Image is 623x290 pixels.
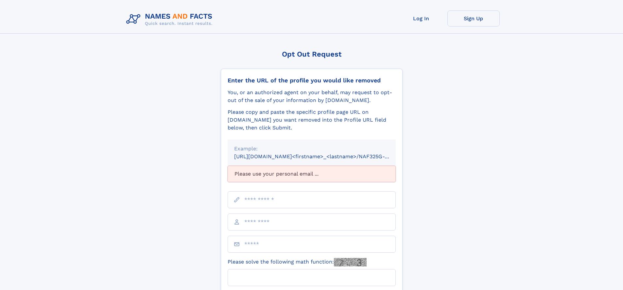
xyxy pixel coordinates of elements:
img: Logo Names and Facts [124,10,218,28]
div: Opt Out Request [221,50,403,58]
div: Example: [234,145,389,153]
div: You, or an authorized agent on your behalf, may request to opt-out of the sale of your informatio... [228,89,396,104]
a: Sign Up [447,10,500,26]
div: Please copy and paste the specific profile page URL on [DOMAIN_NAME] you want removed into the Pr... [228,108,396,132]
small: [URL][DOMAIN_NAME]<firstname>_<lastname>/NAF325G-xxxxxxxx [234,153,408,160]
div: Enter the URL of the profile you would like removed [228,77,396,84]
a: Log In [395,10,447,26]
label: Please solve the following math function: [228,258,367,266]
div: Please use your personal email ... [228,166,396,182]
